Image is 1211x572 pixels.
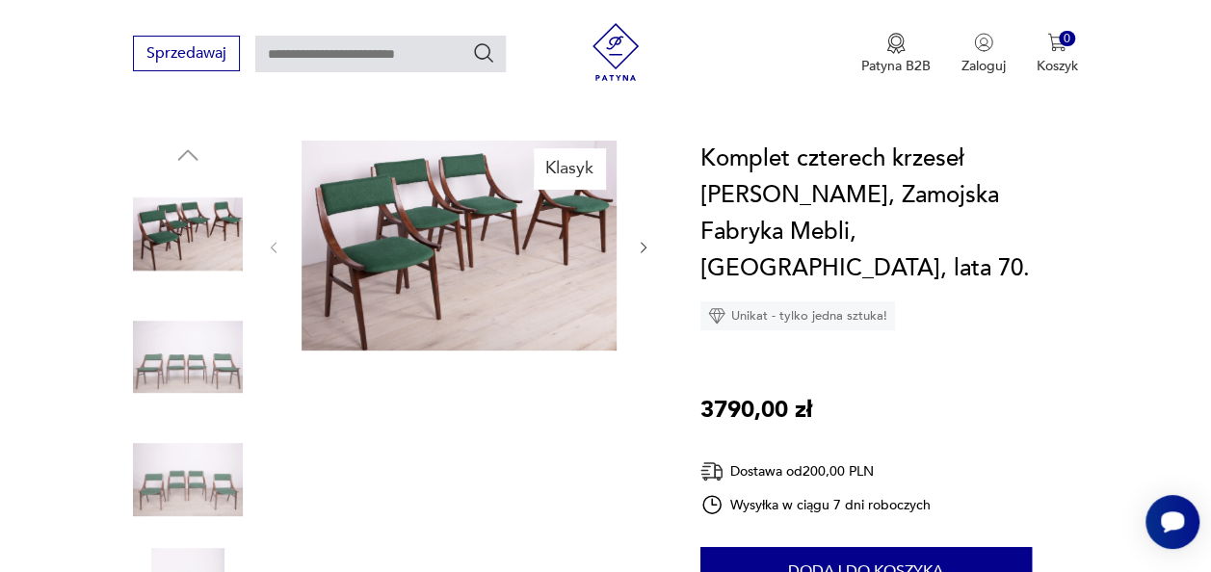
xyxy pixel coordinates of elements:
div: Unikat - tylko jedna sztuka! [700,301,895,330]
img: Ikona dostawy [700,459,724,483]
p: Koszyk [1037,57,1078,75]
button: 0Koszyk [1037,33,1078,75]
img: Patyna - sklep z meblami i dekoracjami vintage [587,23,645,81]
button: Sprzedawaj [133,36,240,71]
img: Zdjęcie produktu Komplet czterech krzeseł Skoczek, Zamojska Fabryka Mebli, Polska, lata 70. [302,141,617,351]
div: Wysyłka w ciągu 7 dni roboczych [700,493,932,516]
img: Ikona koszyka [1047,33,1066,52]
a: Sprzedawaj [133,48,240,62]
img: Ikonka użytkownika [974,33,993,52]
img: Ikona diamentu [708,307,725,325]
img: Zdjęcie produktu Komplet czterech krzeseł Skoczek, Zamojska Fabryka Mebli, Polska, lata 70. [133,425,243,534]
button: Szukaj [472,41,495,65]
p: Zaloguj [961,57,1006,75]
h1: Komplet czterech krzeseł [PERSON_NAME], Zamojska Fabryka Mebli, [GEOGRAPHIC_DATA], lata 70. [700,141,1078,287]
iframe: Smartsupp widget button [1145,495,1199,549]
img: Zdjęcie produktu Komplet czterech krzeseł Skoczek, Zamojska Fabryka Mebli, Polska, lata 70. [133,179,243,289]
div: Dostawa od 200,00 PLN [700,459,932,483]
p: Patyna B2B [861,57,931,75]
button: Zaloguj [961,33,1006,75]
img: Zdjęcie produktu Komplet czterech krzeseł Skoczek, Zamojska Fabryka Mebli, Polska, lata 70. [133,302,243,412]
p: 3790,00 zł [700,392,812,429]
button: Patyna B2B [861,33,931,75]
div: Klasyk [534,148,605,189]
img: Ikona medalu [886,33,906,54]
a: Ikona medaluPatyna B2B [861,33,931,75]
div: 0 [1059,31,1075,47]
